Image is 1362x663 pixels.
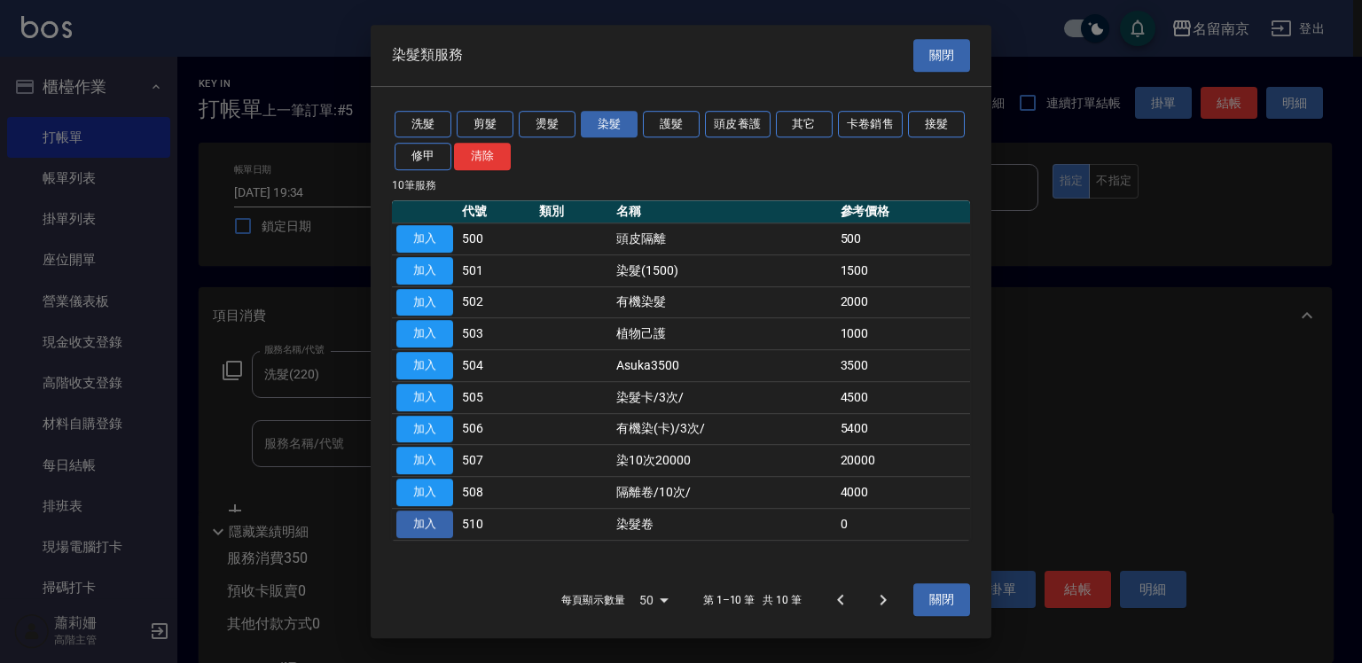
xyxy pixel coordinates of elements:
[396,320,453,347] button: 加入
[705,111,771,138] button: 頭皮養護
[612,318,835,350] td: 植物己護
[458,286,535,318] td: 502
[836,350,970,382] td: 3500
[836,413,970,445] td: 5400
[612,350,835,382] td: Asuka3500
[836,318,970,350] td: 1000
[612,200,835,223] th: 名稱
[396,352,453,379] button: 加入
[838,111,904,138] button: 卡卷銷售
[836,508,970,540] td: 0
[396,511,453,538] button: 加入
[395,111,451,138] button: 洗髮
[612,286,835,318] td: 有機染髮
[458,254,535,286] td: 501
[612,223,835,255] td: 頭皮隔離
[612,413,835,445] td: 有機染(卡)/3次/
[458,350,535,382] td: 504
[836,254,970,286] td: 1500
[913,39,970,72] button: 關閉
[776,111,833,138] button: 其它
[396,257,453,285] button: 加入
[836,223,970,255] td: 500
[396,416,453,443] button: 加入
[458,413,535,445] td: 506
[392,177,970,193] p: 10 筆服務
[392,46,463,64] span: 染髮類服務
[458,318,535,350] td: 503
[396,289,453,316] button: 加入
[836,445,970,477] td: 20000
[643,111,700,138] button: 護髮
[632,576,675,624] div: 50
[396,479,453,506] button: 加入
[535,200,612,223] th: 類別
[703,592,802,608] p: 第 1–10 筆 共 10 筆
[612,381,835,413] td: 染髮卡/3次/
[458,508,535,540] td: 510
[612,477,835,509] td: 隔離卷/10次/
[913,584,970,617] button: 關閉
[836,477,970,509] td: 4000
[396,447,453,474] button: 加入
[458,445,535,477] td: 507
[836,200,970,223] th: 參考價格
[458,223,535,255] td: 500
[836,381,970,413] td: 4500
[396,384,453,411] button: 加入
[612,254,835,286] td: 染髮(1500)
[395,143,451,170] button: 修甲
[457,111,513,138] button: 剪髮
[458,381,535,413] td: 505
[519,111,575,138] button: 燙髮
[836,286,970,318] td: 2000
[908,111,965,138] button: 接髮
[612,508,835,540] td: 染髮卷
[454,143,511,170] button: 清除
[612,445,835,477] td: 染10次20000
[581,111,638,138] button: 染髮
[396,225,453,253] button: 加入
[458,477,535,509] td: 508
[561,592,625,608] p: 每頁顯示數量
[458,200,535,223] th: 代號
